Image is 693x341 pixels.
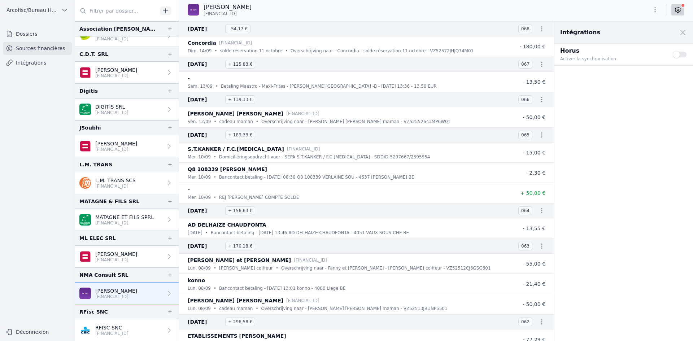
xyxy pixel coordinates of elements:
[79,123,101,132] div: JSoubhi
[79,288,91,299] img: BEOBANK_CTBKBEBX.png
[560,55,664,62] p: Activer la synchronisation
[518,131,532,139] span: 065
[214,153,216,161] div: •
[523,281,545,287] span: - 21,40 €
[188,145,284,153] p: S.T.KANKER / F.C.[MEDICAL_DATA]
[219,194,299,201] p: REJ [PERSON_NAME] COMPTE SOLDE
[3,42,72,55] a: Sources financières
[95,183,136,189] p: [FINANCIAL_ID]
[95,73,137,79] p: [FINANCIAL_ID]
[75,319,179,341] a: RFISC SNC [FINANCIAL_ID]
[79,87,98,95] div: Digitis
[287,145,320,153] p: [FINANCIAL_ID]
[6,6,58,14] span: Arcofisc/Bureau Haot
[211,229,409,236] p: Bancontact betaling - [DATE] 13:46 AD DELHAIZE CHAUDFONTA - 4051 VAUX-SOUS-CHE BE
[95,110,128,115] p: [FINANCIAL_ID]
[79,197,139,206] div: MATAGNE & FILS SRL
[519,44,545,49] span: - 180,00 €
[79,25,156,33] div: Association [PERSON_NAME] et [PERSON_NAME]
[79,324,91,336] img: CBC_CREGBEBB.png
[188,165,267,174] p: Q8 108339 [PERSON_NAME]
[518,25,532,33] span: 068
[523,226,545,231] span: - 13,55 €
[75,99,179,120] a: DIGITIS SRL [FINANCIAL_ID]
[95,66,137,74] p: [PERSON_NAME]
[219,153,430,161] p: Domiciliëringsopdracht voor - SEPA S.T.KANKER / F.C.[MEDICAL_DATA] - SDD/D-5297667/2595954
[95,103,128,110] p: DIGITIS SRL
[188,220,266,229] p: AD DELHAIZE CHAUDFONTA
[219,285,345,292] p: Bancontact betaling - [DATE] 13:01 konno - 4000 Liege BE
[188,242,222,250] span: [DATE]
[294,257,327,264] p: [FINANCIAL_ID]
[75,283,179,304] a: [PERSON_NAME] [FINANCIAL_ID]
[95,36,128,42] p: [FINANCIAL_ID]
[560,47,664,55] p: Horus
[520,190,545,196] span: + 50,00 €
[75,62,179,83] a: [PERSON_NAME] [FINANCIAL_ID]
[95,177,136,184] p: L.M. TRANS SCS
[286,297,319,304] p: [FINANCIAL_ID]
[214,265,216,272] div: •
[95,257,137,263] p: [FINANCIAL_ID]
[518,318,532,326] span: 062
[518,242,532,250] span: 063
[523,150,545,156] span: - 15,00 €
[523,114,545,120] span: - 50,00 €
[188,256,291,265] p: [PERSON_NAME] et [PERSON_NAME]
[188,332,286,340] p: ETABLISSEMENTS [PERSON_NAME]
[188,25,222,33] span: [DATE]
[188,109,283,118] p: [PERSON_NAME] [PERSON_NAME]
[75,172,179,194] a: L.M. TRANS SCS [FINANCIAL_ID]
[286,110,319,117] p: [FINANCIAL_ID]
[79,234,116,242] div: ML ELEC SRL
[188,95,222,104] span: [DATE]
[79,271,128,279] div: NMA Consult SRL
[225,131,255,139] span: + 189,33 €
[281,265,491,272] p: Overschrijving naar - Fanny et [PERSON_NAME] - [PERSON_NAME] coiffeur - VZ52512CJ6GSG601
[523,261,545,267] span: - 55,00 €
[95,140,137,147] p: [PERSON_NAME]
[523,301,545,307] span: - 50,00 €
[95,147,137,152] p: [FINANCIAL_ID]
[188,194,211,201] p: mer. 10/09
[188,305,211,312] p: lun. 08/09
[526,170,545,176] span: - 2,30 €
[220,47,282,54] p: solde réservation 11 octobre
[214,174,216,181] div: •
[75,246,179,267] a: [PERSON_NAME] [FINANCIAL_ID]
[75,4,157,17] input: Filtrer par dossier...
[3,4,72,16] button: Arcofisc/Bureau Haot
[95,324,128,331] p: RFISC SNC
[188,153,211,161] p: mer. 10/09
[188,206,222,215] span: [DATE]
[188,276,205,285] p: konno
[188,318,222,326] span: [DATE]
[188,83,213,90] p: sam. 13/09
[3,56,72,69] a: Intégrations
[3,27,72,40] a: Dossiers
[261,118,450,125] p: Overschrijving naar - [PERSON_NAME] [PERSON_NAME] maman - VZ52552643MP6W01
[219,174,414,181] p: Bancontact betaling - [DATE] 08:30 Q8 108339 VERLAINE SOU - 4537 [PERSON_NAME] BE
[225,25,250,33] span: - 54,17 €
[225,318,255,326] span: + 296,58 €
[188,229,202,236] p: [DATE]
[276,265,278,272] div: •
[518,95,532,104] span: 066
[214,305,216,312] div: •
[79,50,108,58] div: C.D.T. SRL
[188,74,190,83] p: -
[95,250,137,258] p: [PERSON_NAME]
[219,305,253,312] p: cadeau maman
[79,251,91,262] img: belfius-1.png
[79,214,91,226] img: BNP_BE_BUSINESS_GEBABEBB.png
[256,118,258,125] div: •
[95,214,154,221] p: MATAGNE ET FILS SPRL
[95,294,137,300] p: [FINANCIAL_ID]
[214,118,216,125] div: •
[523,79,545,85] span: - 13,50 €
[75,209,179,231] a: MATAGNE ET FILS SPRL [FINANCIAL_ID]
[188,4,199,16] img: BEOBANK_CTBKBEBX.png
[79,104,91,115] img: BNP_BE_BUSINESS_GEBABEBB.png
[188,285,211,292] p: lun. 08/09
[188,296,283,305] p: [PERSON_NAME] [PERSON_NAME]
